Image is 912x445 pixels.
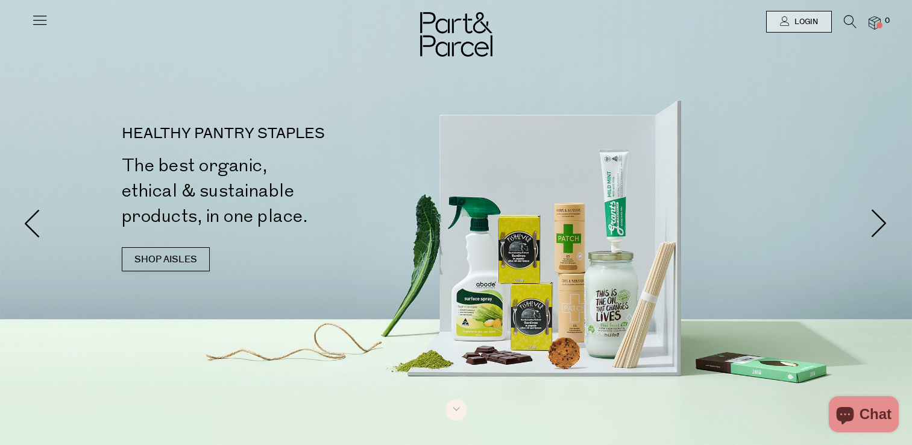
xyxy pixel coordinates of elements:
inbox-online-store-chat: Shopify online store chat [825,396,902,435]
p: HEALTHY PANTRY STAPLES [122,127,461,141]
a: 0 [869,16,881,29]
span: Login [791,17,818,27]
a: Login [766,11,832,33]
span: 0 [882,16,893,27]
h2: The best organic, ethical & sustainable products, in one place. [122,153,461,229]
img: Part&Parcel [420,12,492,57]
a: SHOP AISLES [122,247,210,271]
